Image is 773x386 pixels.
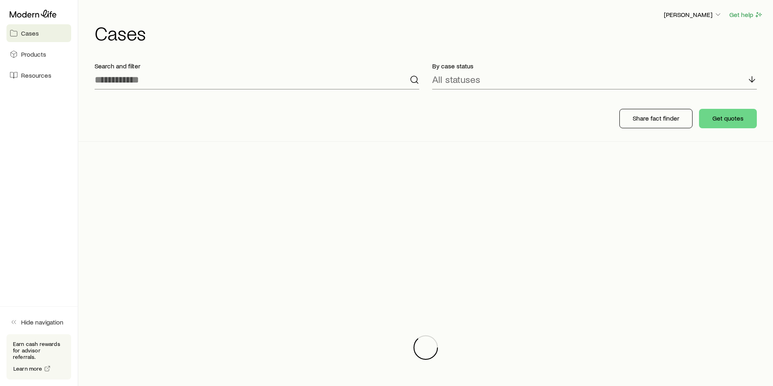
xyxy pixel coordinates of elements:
button: Share fact finder [619,109,693,128]
span: Resources [21,71,51,79]
div: Earn cash rewards for advisor referrals.Learn more [6,334,71,380]
button: [PERSON_NAME] [663,10,722,20]
button: Hide navigation [6,313,71,331]
h1: Cases [95,23,763,42]
p: By case status [432,62,757,70]
span: Cases [21,29,39,37]
a: Resources [6,66,71,84]
p: Share fact finder [633,114,679,122]
p: All statuses [432,74,480,85]
button: Get help [729,10,763,19]
a: Products [6,45,71,63]
span: Products [21,50,46,58]
p: [PERSON_NAME] [664,11,722,19]
span: Hide navigation [21,318,63,326]
button: Get quotes [699,109,757,128]
p: Earn cash rewards for advisor referrals. [13,341,65,360]
p: Search and filter [95,62,419,70]
a: Cases [6,24,71,42]
span: Learn more [13,366,42,371]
